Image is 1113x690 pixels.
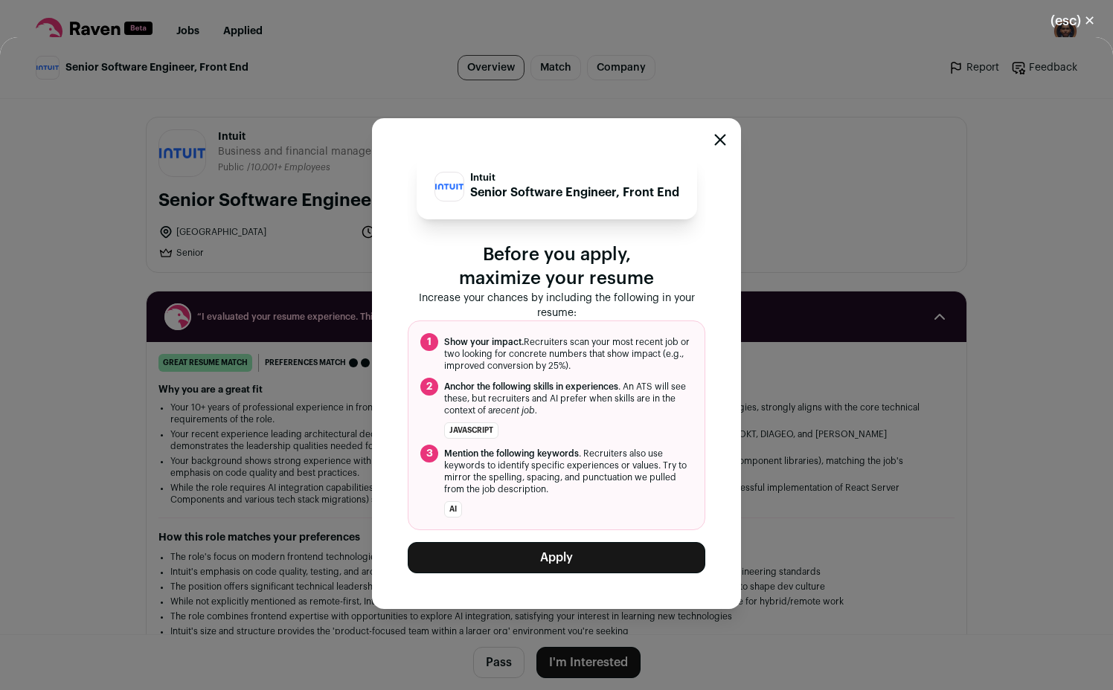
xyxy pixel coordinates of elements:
p: Intuit [470,172,679,184]
i: recent job. [493,406,537,415]
span: 3 [420,445,438,462]
span: Show your impact. [444,338,524,346]
p: Senior Software Engineer, Front End [470,184,679,201]
span: Anchor the following skills in experiences [444,382,618,391]
button: Apply [408,542,705,573]
span: Mention the following keywords [444,449,579,458]
span: 1 [420,333,438,351]
li: AI [444,501,462,517]
img: 063e6e21db467e0fea59c004443fc3bf10cf4ada0dac12847339c93fdb63647b.png [435,184,464,190]
p: Before you apply, maximize your resume [408,243,705,291]
span: . An ATS will see these, but recruiters and AI prefer when skills are in the context of a [444,381,693,416]
span: 2 [420,378,438,396]
button: Close modal [714,134,726,146]
button: Close modal [1033,4,1113,37]
span: . Recruiters also use keywords to identify specific experiences or values. Try to mirror the spel... [444,448,693,495]
span: Recruiters scan your most recent job or two looking for concrete numbers that show impact (e.g., ... [444,336,693,372]
p: Increase your chances by including the following in your resume: [408,291,705,320]
li: JavaScript [444,422,498,439]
